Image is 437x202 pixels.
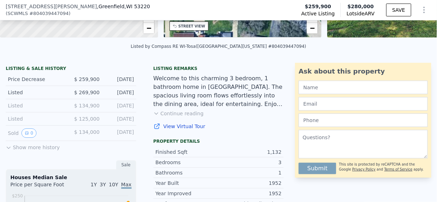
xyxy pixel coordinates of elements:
[156,159,218,166] div: Bedrooms
[218,169,281,176] div: 1
[299,81,428,94] input: Name
[218,190,281,197] div: 1952
[8,102,65,109] div: Listed
[105,76,134,83] div: [DATE]
[6,10,70,17] div: ( )
[301,10,335,17] span: Active Listing
[21,128,36,138] button: View historical data
[153,66,284,71] div: Listing remarks
[8,115,65,122] div: Listed
[417,3,431,17] button: Show Options
[299,163,336,174] button: Submit
[74,103,99,108] span: $ 134,900
[105,128,134,138] div: [DATE]
[218,180,281,187] div: 1952
[156,190,218,197] div: Year Improved
[6,141,60,151] button: Show more history
[105,89,134,96] div: [DATE]
[146,24,151,32] span: −
[105,102,134,109] div: [DATE]
[386,4,411,16] button: SAVE
[153,138,284,144] div: Property details
[74,90,99,95] span: $ 269,900
[10,174,132,181] div: Houses Median Sale
[178,24,205,29] div: STREET VIEW
[307,23,318,34] a: Zoom out
[143,23,154,34] a: Zoom out
[131,44,306,49] div: Listed by Compass RE WI-Tosa ([GEOGRAPHIC_DATA][US_STATE] #804039447094)
[6,66,136,73] div: LISTING & SALE HISTORY
[74,116,99,122] span: $ 125,000
[347,10,374,17] span: Lotside ARV
[299,97,428,111] input: Email
[8,128,65,138] div: Sold
[339,160,428,174] div: This site is protected by reCAPTCHA and the Google and apply.
[156,148,218,156] div: Finished Sqft
[8,76,65,83] div: Price Decrease
[153,123,284,130] a: View Virtual Tour
[90,182,97,187] span: 1Y
[105,115,134,122] div: [DATE]
[299,113,428,127] input: Phone
[116,160,136,170] div: Sale
[121,182,132,189] span: Max
[156,180,218,187] div: Year Built
[153,74,284,108] div: Welcome to this charming 3 bedroom, 1 bathroom home in [GEOGRAPHIC_DATA]. The spacious living roo...
[299,66,428,76] div: Ask about this property
[12,193,23,198] tspan: $250
[74,76,99,82] span: $ 259,900
[124,4,150,9] span: , WI 53220
[352,167,375,171] a: Privacy Policy
[218,148,281,156] div: 1,132
[10,181,71,192] div: Price per Square Foot
[305,3,332,10] span: $259,900
[156,169,218,176] div: Bathrooms
[153,110,204,117] button: Continue reading
[6,3,97,10] span: [STREET_ADDRESS][PERSON_NAME]
[8,10,28,17] span: SCWMLS
[218,159,281,166] div: 3
[384,167,413,171] a: Terms of Service
[29,10,69,17] span: # 804039447094
[74,129,99,135] span: $ 134,000
[100,182,106,187] span: 3Y
[109,182,118,187] span: 10Y
[310,24,315,32] span: −
[97,3,150,10] span: , Greenfield
[8,89,65,96] div: Listed
[348,4,374,9] span: $280,000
